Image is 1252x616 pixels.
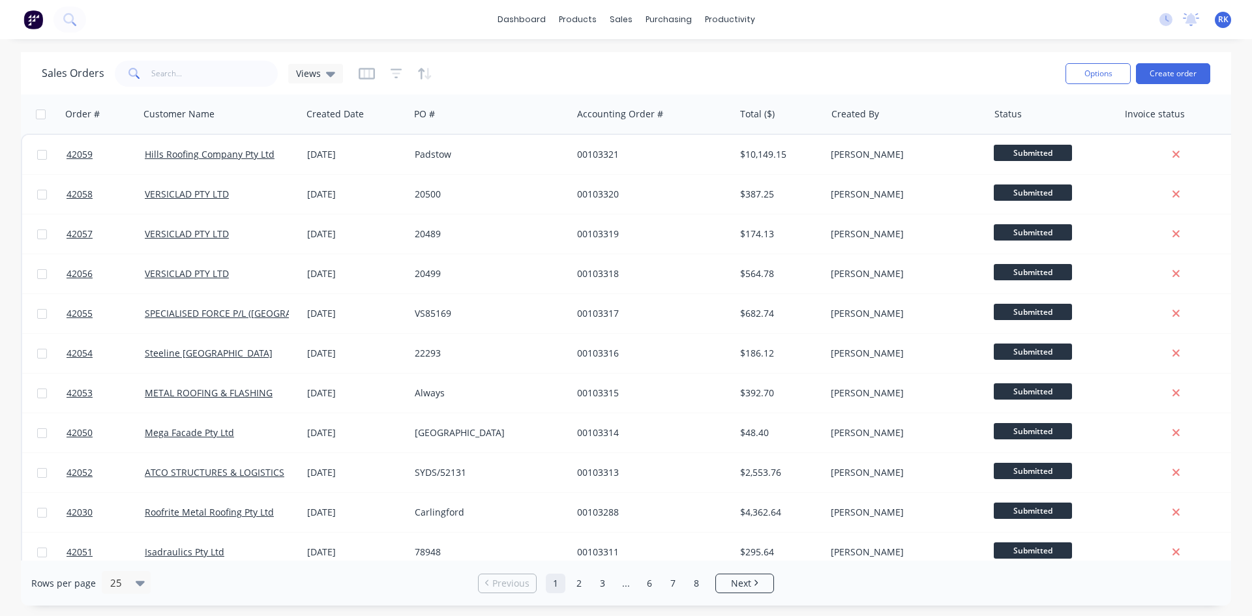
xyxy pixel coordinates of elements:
[491,10,552,29] a: dashboard
[492,577,529,590] span: Previous
[307,387,404,400] div: [DATE]
[740,307,816,320] div: $682.74
[145,347,273,359] a: Steeline [GEOGRAPHIC_DATA]
[67,493,145,532] a: 42030
[577,426,722,439] div: 00103314
[67,227,93,241] span: 42057
[307,307,404,320] div: [DATE]
[994,145,1072,161] span: Submitted
[831,307,976,320] div: [PERSON_NAME]
[994,108,1022,121] div: Status
[307,347,404,360] div: [DATE]
[577,546,722,559] div: 00103311
[740,267,816,280] div: $564.78
[994,184,1072,201] span: Submitted
[67,387,93,400] span: 42053
[831,227,976,241] div: [PERSON_NAME]
[994,224,1072,241] span: Submitted
[994,304,1072,320] span: Submitted
[994,463,1072,479] span: Submitted
[994,383,1072,400] span: Submitted
[577,227,722,241] div: 00103319
[731,577,751,590] span: Next
[740,188,816,201] div: $387.25
[716,577,773,590] a: Next page
[145,426,234,439] a: Mega Facade Pty Ltd
[616,574,636,593] a: Jump forward
[831,426,976,439] div: [PERSON_NAME]
[67,334,145,373] a: 42054
[740,387,816,400] div: $392.70
[67,533,145,572] a: 42051
[415,307,559,320] div: VS85169
[307,546,404,559] div: [DATE]
[145,506,274,518] a: Roofrite Metal Roofing Pty Ltd
[831,148,976,161] div: [PERSON_NAME]
[479,577,536,590] a: Previous page
[145,227,229,240] a: VERSICLAD PTY LTD
[67,506,93,519] span: 42030
[145,188,229,200] a: VERSICLAD PTY LTD
[577,108,663,121] div: Accounting Order #
[145,387,273,399] a: METAL ROOFING & FLASHING
[740,466,816,479] div: $2,553.76
[640,574,659,593] a: Page 6
[145,267,229,280] a: VERSICLAD PTY LTD
[415,546,559,559] div: 78948
[307,466,404,479] div: [DATE]
[639,10,698,29] div: purchasing
[1218,14,1229,25] span: RK
[577,148,722,161] div: 00103321
[415,466,559,479] div: SYDS/52131
[740,347,816,360] div: $186.12
[415,227,559,241] div: 20489
[740,227,816,241] div: $174.13
[65,108,100,121] div: Order #
[603,10,639,29] div: sales
[145,148,275,160] a: Hills Roofing Company Pty Ltd
[67,188,93,201] span: 42058
[67,546,93,559] span: 42051
[145,466,284,478] a: ATCO STRUCTURES & LOGISTICS
[1066,63,1131,84] button: Options
[994,423,1072,439] span: Submitted
[473,574,779,593] ul: Pagination
[415,506,559,519] div: Carlingford
[415,426,559,439] div: [GEOGRAPHIC_DATA]
[414,108,435,121] div: PO #
[740,148,816,161] div: $10,149.15
[569,574,589,593] a: Page 2
[577,466,722,479] div: 00103313
[415,387,559,400] div: Always
[306,108,364,121] div: Created Date
[831,506,976,519] div: [PERSON_NAME]
[67,347,93,360] span: 42054
[577,506,722,519] div: 00103288
[67,307,93,320] span: 42055
[740,108,775,121] div: Total ($)
[577,347,722,360] div: 00103316
[67,466,93,479] span: 42052
[307,426,404,439] div: [DATE]
[698,10,762,29] div: productivity
[577,387,722,400] div: 00103315
[415,148,559,161] div: Padstow
[67,135,145,174] a: 42059
[831,546,976,559] div: [PERSON_NAME]
[31,577,96,590] span: Rows per page
[577,188,722,201] div: 00103320
[994,264,1072,280] span: Submitted
[67,413,145,452] a: 42050
[546,574,565,593] a: Page 1 is your current page
[67,214,145,254] a: 42057
[577,267,722,280] div: 00103318
[577,307,722,320] div: 00103317
[67,175,145,214] a: 42058
[831,267,976,280] div: [PERSON_NAME]
[307,267,404,280] div: [DATE]
[67,426,93,439] span: 42050
[67,267,93,280] span: 42056
[415,347,559,360] div: 22293
[593,574,612,593] a: Page 3
[740,506,816,519] div: $4,362.64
